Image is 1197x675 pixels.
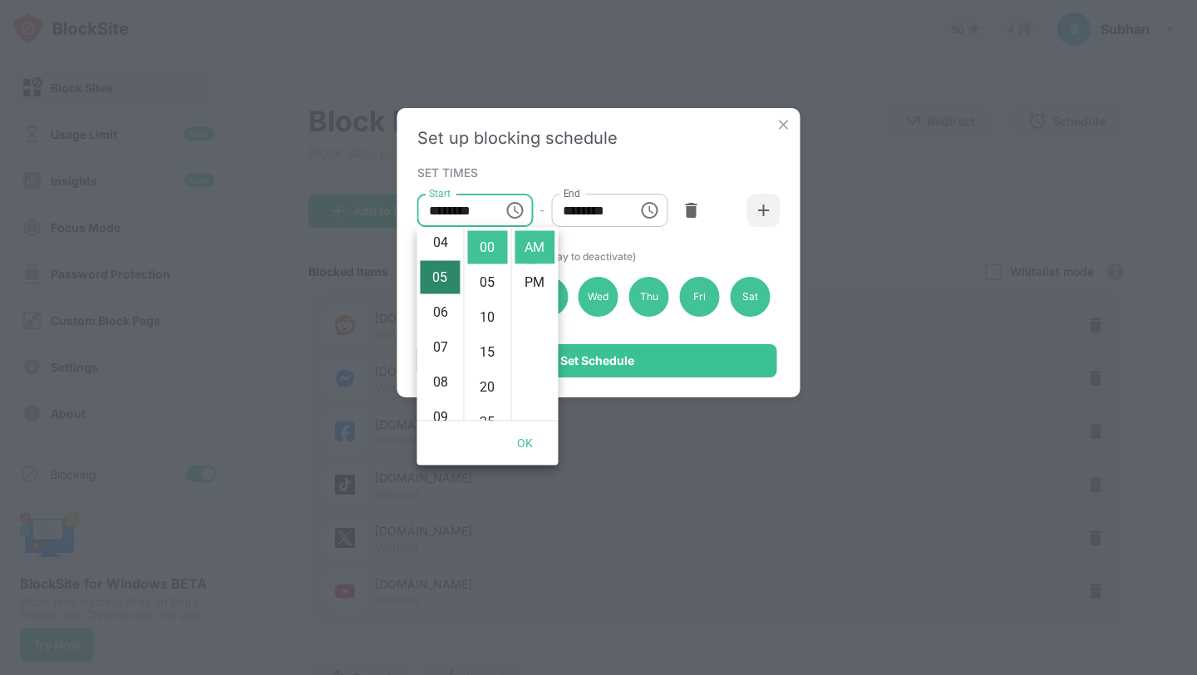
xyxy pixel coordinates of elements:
[579,277,618,317] div: Wed
[680,277,720,317] div: Fri
[421,296,461,329] li: 6 hours
[421,366,461,399] li: 8 hours
[730,277,770,317] div: Sat
[515,231,555,264] li: AM
[464,228,511,421] ul: Select minutes
[776,116,792,133] img: x-button.svg
[468,231,508,264] li: 0 minutes
[468,301,508,334] li: 10 minutes
[417,228,464,421] ul: Select hours
[511,228,559,421] ul: Select meridiem
[468,371,508,404] li: 20 minutes
[421,261,461,294] li: 5 hours
[421,226,461,259] li: 4 hours
[515,266,555,299] li: PM
[429,186,451,200] label: Start
[468,406,508,439] li: 25 minutes
[629,277,669,317] div: Thu
[563,186,580,200] label: End
[421,401,461,434] li: 9 hours
[417,128,781,148] div: Set up blocking schedule
[417,165,776,179] div: SET TIMES
[633,194,666,227] button: Choose time, selected time is 5:00 PM
[417,249,776,263] div: SELECTED DAYS
[498,194,531,227] button: Choose time, selected time is 5:00 AM
[468,266,508,299] li: 5 minutes
[468,336,508,369] li: 15 minutes
[560,354,634,367] div: Set Schedule
[539,201,544,219] div: -
[513,250,636,263] span: (Click a day to deactivate)
[499,428,552,459] button: OK
[421,331,461,364] li: 7 hours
